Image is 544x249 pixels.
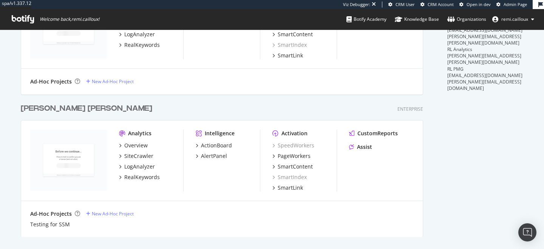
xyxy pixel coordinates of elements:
[272,41,307,49] a: SmartIndex
[30,210,72,218] div: Ad-Hoc Projects
[357,130,398,137] div: CustomReports
[343,2,370,8] div: Viz Debugger:
[346,9,386,29] a: Botify Academy
[346,15,386,23] div: Botify Academy
[459,2,491,8] a: Open in dev
[30,130,107,191] img: ralphlauren.com
[486,13,540,25] button: remi.cailloux
[496,2,527,8] a: Admin Page
[128,130,151,137] div: Analytics
[504,2,527,7] span: Admin Page
[428,2,454,7] span: CRM Account
[467,2,491,7] span: Open in dev
[272,184,303,192] a: SmartLink
[272,152,311,160] a: PageWorkers
[272,142,314,149] a: SpeedWorkers
[119,152,153,160] a: SiteCrawler
[357,143,372,151] div: Assist
[518,223,536,241] div: Open Intercom Messenger
[21,103,155,114] a: [PERSON_NAME] [PERSON_NAME]
[21,103,152,114] div: [PERSON_NAME] [PERSON_NAME]
[388,2,415,8] a: CRM User
[196,142,232,149] a: ActionBoard
[447,53,521,65] span: [PERSON_NAME][EMAIL_ADDRESS][PERSON_NAME][DOMAIN_NAME]
[349,143,372,151] a: Assist
[119,142,148,149] a: Overview
[447,46,523,53] div: RL Analytics
[86,210,134,217] a: New Ad-Hoc Project
[196,152,227,160] a: AlertPanel
[278,31,313,38] div: SmartContent
[201,152,227,160] div: AlertPanel
[349,130,398,137] a: CustomReports
[395,15,439,23] div: Knowledge Base
[272,173,307,181] a: SmartIndex
[124,142,148,149] div: Overview
[30,221,70,228] a: Testing for SSM
[124,163,155,170] div: LogAnalyzer
[30,78,72,85] div: Ad-Hoc Projects
[205,130,235,137] div: Intelligence
[86,78,134,85] a: New Ad-Hoc Project
[447,79,521,91] span: [PERSON_NAME][EMAIL_ADDRESS][DOMAIN_NAME]
[201,142,232,149] div: ActionBoard
[119,41,160,49] a: RealKeywords
[447,27,522,33] span: [EMAIL_ADDRESS][DOMAIN_NAME]
[281,130,308,137] div: Activation
[420,2,454,8] a: CRM Account
[119,31,155,38] a: LogAnalyzer
[447,66,523,72] div: RL PMG
[124,152,153,160] div: SiteCrawler
[501,16,528,22] span: remi.cailloux
[278,184,303,192] div: SmartLink
[395,9,439,29] a: Knowledge Base
[124,41,160,49] div: RealKeywords
[92,78,134,85] div: New Ad-Hoc Project
[278,52,303,59] div: SmartLink
[272,163,313,170] a: SmartContent
[397,106,423,112] div: Enterprise
[278,152,311,160] div: PageWorkers
[447,9,486,29] a: Organizations
[92,210,134,217] div: New Ad-Hoc Project
[119,163,155,170] a: LogAnalyzer
[40,16,99,22] span: Welcome back, remi.cailloux !
[124,31,155,38] div: LogAnalyzer
[396,2,415,7] span: CRM User
[124,173,160,181] div: RealKeywords
[447,15,486,23] div: Organizations
[272,31,313,38] a: SmartContent
[447,33,521,46] span: [PERSON_NAME][EMAIL_ADDRESS][PERSON_NAME][DOMAIN_NAME]
[119,173,160,181] a: RealKeywords
[278,163,313,170] div: SmartContent
[272,52,303,59] a: SmartLink
[447,72,522,79] span: [EMAIL_ADDRESS][DOMAIN_NAME]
